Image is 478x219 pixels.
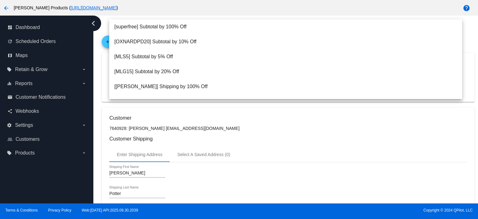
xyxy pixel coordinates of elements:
[7,36,87,46] a: update Scheduled Orders
[7,106,87,116] a: share Webhooks
[109,171,165,176] input: Shipping First Name
[109,191,165,196] input: Shipping Last Name
[48,208,72,212] a: Privacy Policy
[109,115,467,121] h3: Customer
[7,92,87,102] a: email Customer Notifications
[2,4,10,12] mat-icon: arrow_back
[16,108,39,114] span: Webhooks
[114,34,457,49] span: [OXNARDPD20] Subtotal by 10% Off
[114,64,457,79] span: [MLG15] Subtotal by 20% Off
[82,208,138,212] a: Web:[DATE] API:2025.09.30.2039
[7,50,87,60] a: map Maps
[7,137,12,142] i: people_outline
[114,94,457,109] span: [MAVK9-5] Subtotal by 5% Off
[16,94,66,100] span: Customer Notifications
[82,67,87,72] i: arrow_drop_down
[15,122,33,128] span: Settings
[7,95,12,100] i: email
[15,150,35,156] span: Products
[7,109,12,114] i: share
[88,18,98,28] i: chevron_left
[109,126,467,131] p: 7640928: [PERSON_NAME] [EMAIL_ADDRESS][DOMAIN_NAME]
[16,39,56,44] span: Scheduled Orders
[71,5,117,10] a: [URL][DOMAIN_NAME]
[82,81,87,86] i: arrow_drop_down
[14,5,118,10] span: [PERSON_NAME] Products ( )
[15,67,47,72] span: Retain & Grow
[5,208,38,212] a: Terms & Conditions
[109,136,467,142] h3: Customer Shipping
[82,123,87,128] i: arrow_drop_down
[7,134,87,144] a: people_outline Customers
[16,136,40,142] span: Customers
[114,19,457,34] span: [superfree] Subtotal by 100% Off
[7,25,12,30] i: dashboard
[177,152,230,157] div: Select A Saved Address (0)
[244,208,473,212] span: Copyright © 2024 QPilot, LLC
[15,81,32,86] span: Reports
[7,150,12,155] i: local_offer
[104,40,112,47] mat-icon: arrow_back
[7,22,87,32] a: dashboard Dashboard
[114,49,457,64] span: [MLS5] Subtotal by 5% Off
[7,53,12,58] i: map
[7,67,12,72] i: local_offer
[16,53,28,58] span: Maps
[7,123,12,128] i: settings
[114,79,457,94] span: [[PERSON_NAME]] Shipping by 100% Off
[138,19,177,28] a: Scheduled Orders
[7,81,12,86] i: equalizer
[82,150,87,155] i: arrow_drop_down
[112,19,138,28] a: Dashboard
[117,152,162,157] div: Enter Shipping Address
[463,4,470,12] mat-icon: help
[7,39,12,44] i: update
[16,25,40,30] span: Dashboard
